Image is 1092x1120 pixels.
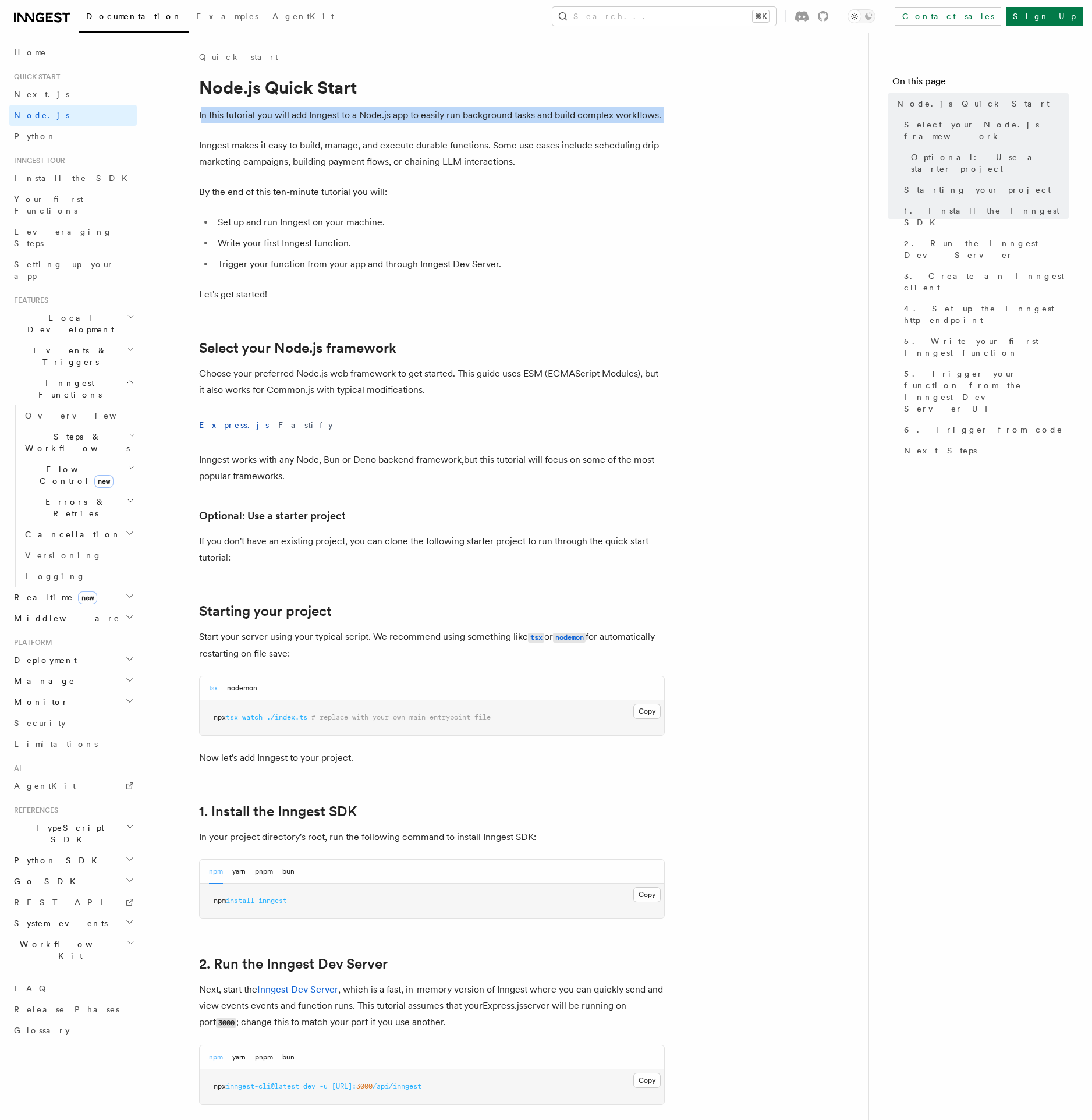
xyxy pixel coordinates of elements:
span: -u [320,1082,328,1090]
a: Documentation [79,3,189,33]
p: In your project directory's root, run the following command to install Inngest SDK: [199,829,665,845]
code: nodemon [553,633,586,643]
span: Next Steps [904,445,977,456]
p: By the end of this ten-minute tutorial you will: [199,184,665,200]
span: inngest [258,896,287,905]
span: install [226,896,254,905]
span: Install the SDK [14,173,134,183]
span: # replace with your own main entrypoint file [311,713,491,721]
span: Deployment [9,654,77,666]
kbd: ⌘K [753,10,769,22]
p: Choose your preferred Node.js web framework to get started. This guide uses ESM (ECMAScript Modul... [199,366,665,398]
a: Setting up your app [9,254,137,286]
span: Documentation [86,12,182,21]
a: 5. Write your first Inngest function [899,331,1069,363]
span: Limitations [14,739,98,749]
button: yarn [232,1045,246,1069]
span: Workflow Kit [9,938,127,962]
button: Workflow Kit [9,934,137,966]
h4: On this page [892,75,1069,93]
span: Cancellation [20,529,121,540]
a: Logging [20,566,137,587]
span: [URL]: [332,1082,356,1090]
a: Starting your project [199,603,332,619]
span: AI [9,764,22,773]
a: 5. Trigger your function from the Inngest Dev Server UI [899,363,1069,419]
a: Release Phases [9,999,137,1020]
button: tsx [209,676,218,700]
a: 4. Set up the Inngest http endpoint [899,298,1069,331]
span: Leveraging Steps [14,227,112,248]
span: 2. Run the Inngest Dev Server [904,238,1069,261]
span: Logging [25,572,86,581]
button: Copy [633,887,661,902]
span: Your first Functions [14,194,83,215]
span: Examples [196,12,258,21]
span: Optional: Use a starter project [911,151,1069,175]
div: Inngest Functions [9,405,137,587]
span: npm [214,896,226,905]
button: pnpm [255,860,273,884]
a: Limitations [9,733,137,754]
span: Steps & Workflows [20,431,130,454]
a: Optional: Use a starter project [906,147,1069,179]
li: Write your first Inngest function. [214,235,665,251]
span: Starting your project [904,184,1051,196]
button: bun [282,1045,295,1069]
span: Manage [9,675,75,687]
button: pnpm [255,1045,273,1069]
span: Platform [9,638,52,647]
button: Realtimenew [9,587,137,608]
span: 4. Set up the Inngest http endpoint [904,303,1069,326]
h1: Node.js Quick Start [199,77,665,98]
button: Copy [633,704,661,719]
span: 3. Create an Inngest client [904,270,1069,293]
span: 5. Trigger your function from the Inngest Dev Server UI [904,368,1069,414]
span: watch [242,713,263,721]
span: Versioning [25,551,102,560]
span: npx [214,713,226,721]
p: Now let's add Inngest to your project. [199,750,665,766]
a: Glossary [9,1020,137,1041]
button: Local Development [9,307,137,340]
p: If you don't have an existing project, you can clone the following starter project to run through... [199,533,665,566]
a: 3. Create an Inngest client [899,265,1069,298]
a: Starting your project [899,179,1069,200]
span: Go SDK [9,876,83,887]
button: Express.js [199,412,269,438]
span: new [94,475,114,488]
code: tsx [528,633,544,643]
p: Inngest works with any Node, Bun or Deno backend framework,but this tutorial will focus on some o... [199,452,665,484]
p: In this tutorial you will add Inngest to a Node.js app to easily run background tasks and build c... [199,107,665,123]
button: Copy [633,1073,661,1088]
span: Python [14,132,56,141]
a: AgentKit [9,775,137,796]
button: Deployment [9,650,137,671]
a: Select your Node.js framework [199,340,396,356]
a: Install the SDK [9,168,137,189]
a: Home [9,42,137,63]
button: Go SDK [9,871,137,892]
p: Next, start the , which is a fast, in-memory version of Inngest where you can quickly send and vi... [199,981,665,1031]
a: Versioning [20,545,137,566]
code: 3000 [216,1018,236,1028]
span: npx [214,1082,226,1090]
span: 1. Install the Inngest SDK [904,205,1069,228]
p: Inngest makes it easy to build, manage, and execute durable functions. Some use cases include sch... [199,137,665,170]
button: Search...⌘K [552,7,776,26]
button: npm [209,1045,223,1069]
li: Trigger your function from your app and through Inngest Dev Server. [214,256,665,272]
a: Select your Node.js framework [899,114,1069,147]
li: Set up and run Inngest on your machine. [214,214,665,231]
a: 1. Install the Inngest SDK [199,803,357,820]
button: Steps & Workflows [20,426,137,459]
span: Node.js [14,111,69,120]
span: Glossary [14,1026,70,1035]
button: System events [9,913,137,934]
a: 1. Install the Inngest SDK [899,200,1069,233]
a: Next Steps [899,440,1069,461]
button: Fastify [278,412,333,438]
span: inngest-cli@latest [226,1082,299,1090]
button: Middleware [9,608,137,629]
span: Flow Control [20,463,128,487]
